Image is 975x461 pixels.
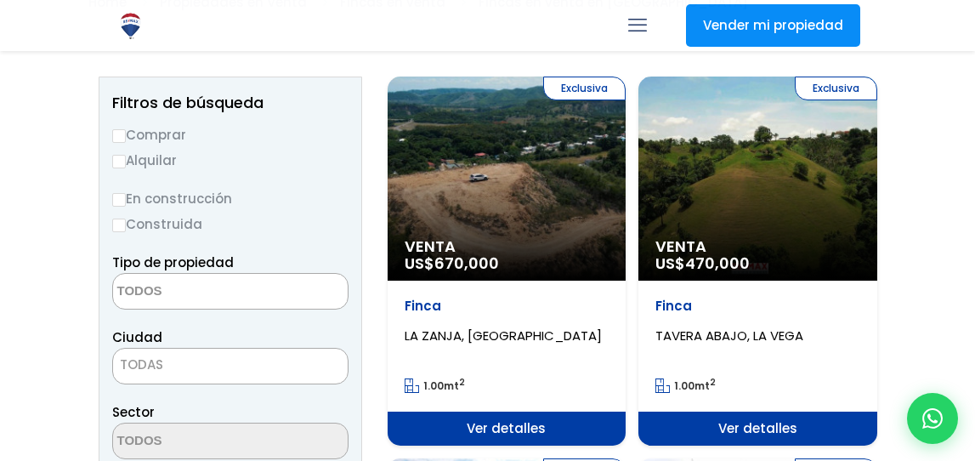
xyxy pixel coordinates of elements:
span: TODAS [113,353,348,377]
a: Exclusiva Venta US$670,000 Finca LA ZANJA, [GEOGRAPHIC_DATA] 1.00mt2 Ver detalles [388,77,626,446]
span: Exclusiva [543,77,626,100]
span: Ver detalles [638,412,877,446]
input: Construida [112,219,126,232]
span: 1.00 [423,378,444,393]
label: En construcción [112,188,349,209]
label: Alquilar [112,150,349,171]
span: US$ [405,253,499,274]
span: LA ZANJA, [GEOGRAPHIC_DATA] [405,327,602,344]
span: mt [405,378,465,393]
textarea: Search [113,274,278,310]
a: Vender mi propiedad [686,4,860,47]
p: Finca [405,298,609,315]
sup: 2 [710,376,716,389]
a: mobile menu [623,11,652,40]
span: mt [655,378,716,393]
label: Construida [112,213,349,235]
span: Venta [405,238,609,255]
input: En construcción [112,193,126,207]
a: Exclusiva Venta US$470,000 Finca TAVERA ABAJO, LA VEGA 1.00mt2 Ver detalles [638,77,877,446]
p: Finca [655,298,860,315]
span: Venta [655,238,860,255]
span: Sector [112,403,155,421]
span: Tipo de propiedad [112,253,234,271]
input: Comprar [112,129,126,143]
textarea: Search [113,424,278,460]
h2: Filtros de búsqueda [112,94,349,111]
span: 1.00 [674,378,694,393]
span: 670,000 [434,253,499,274]
span: Exclusiva [795,77,877,100]
span: US$ [655,253,750,274]
label: Comprar [112,124,349,145]
span: Ver detalles [388,412,626,446]
span: 470,000 [685,253,750,274]
span: Ciudad [112,328,162,346]
span: TAVERA ABAJO, LA VEGA [655,327,803,344]
input: Alquilar [112,155,126,168]
span: TODAS [112,348,349,384]
img: Logo de REMAX [116,11,145,41]
span: TODAS [120,356,163,373]
sup: 2 [459,376,465,389]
